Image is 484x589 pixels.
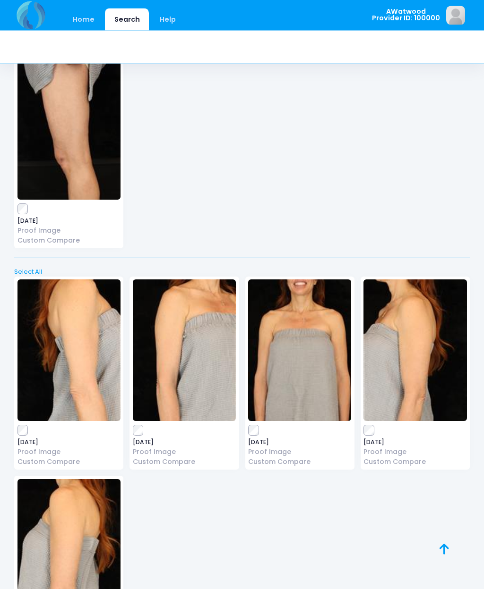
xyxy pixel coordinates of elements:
[17,447,121,457] a: Proof Image
[248,447,351,457] a: Proof Image
[363,447,467,457] a: Proof Image
[63,8,104,31] a: Home
[17,280,121,421] img: image
[151,8,185,31] a: Help
[17,219,121,224] span: [DATE]
[17,59,121,200] img: image
[17,457,121,467] a: Custom Compare
[248,440,351,446] span: [DATE]
[248,280,351,421] img: image
[133,280,236,421] img: image
[17,440,121,446] span: [DATE]
[17,236,121,246] a: Custom Compare
[363,280,467,421] img: image
[446,6,465,25] img: image
[363,440,467,446] span: [DATE]
[133,440,236,446] span: [DATE]
[133,457,236,467] a: Custom Compare
[11,268,473,277] a: Select All
[17,226,121,236] a: Proof Image
[372,8,440,22] span: AWatwood Provider ID: 100000
[363,457,467,467] a: Custom Compare
[248,457,351,467] a: Custom Compare
[133,447,236,457] a: Proof Image
[105,8,149,31] a: Search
